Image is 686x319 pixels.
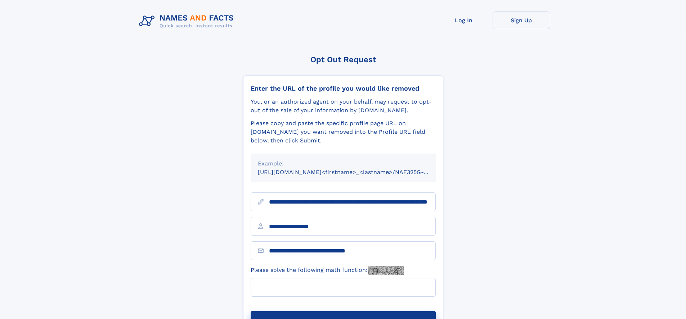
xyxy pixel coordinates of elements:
div: Opt Out Request [243,55,443,64]
img: Logo Names and Facts [136,12,240,31]
div: Enter the URL of the profile you would like removed [251,85,436,92]
div: You, or an authorized agent on your behalf, may request to opt-out of the sale of your informatio... [251,97,436,115]
a: Sign Up [493,12,550,29]
label: Please solve the following math function: [251,266,404,275]
small: [URL][DOMAIN_NAME]<firstname>_<lastname>/NAF325G-xxxxxxxx [258,169,449,176]
a: Log In [435,12,493,29]
div: Example: [258,159,429,168]
div: Please copy and paste the specific profile page URL on [DOMAIN_NAME] you want removed into the Pr... [251,119,436,145]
